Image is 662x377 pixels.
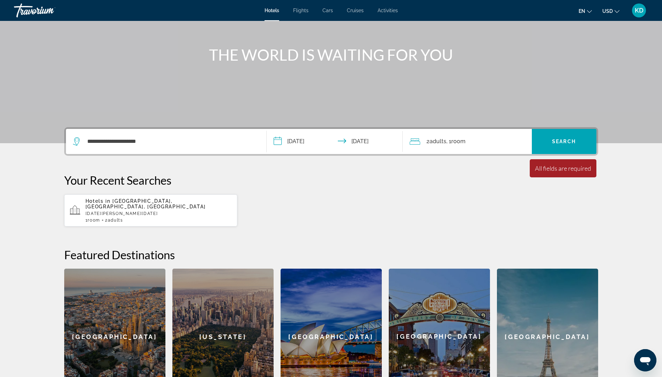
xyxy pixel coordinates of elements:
button: Search [532,129,596,154]
a: Cruises [347,8,364,13]
span: 1 [85,218,100,223]
span: , 1 [446,137,466,146]
a: Cars [322,8,333,13]
span: en [579,8,585,14]
span: Room [88,218,100,223]
span: Room [451,138,466,145]
button: Check-in date: Oct 16, 2025 Check-out date: Oct 24, 2025 [267,129,403,154]
span: Adults [430,138,446,145]
p: [DATE][PERSON_NAME][DATE] [85,211,232,216]
div: Search widget [66,129,596,154]
span: 2 [105,218,123,223]
span: [GEOGRAPHIC_DATA], [GEOGRAPHIC_DATA], [GEOGRAPHIC_DATA] [85,198,206,209]
button: Travelers: 2 adults, 0 children [403,129,532,154]
button: Hotels in [GEOGRAPHIC_DATA], [GEOGRAPHIC_DATA], [GEOGRAPHIC_DATA][DATE][PERSON_NAME][DATE]1Room2A... [64,194,238,227]
a: Activities [378,8,398,13]
span: KD [635,7,644,14]
span: Hotels in [85,198,111,204]
button: Change language [579,6,592,16]
iframe: Schaltfläche zum Öffnen des Messaging-Fensters [634,349,656,371]
a: Hotels [265,8,279,13]
div: All fields are required [535,164,591,172]
button: Change currency [602,6,619,16]
span: USD [602,8,613,14]
h2: Featured Destinations [64,248,598,262]
a: Travorium [14,1,84,20]
button: User Menu [630,3,648,18]
a: Flights [293,8,308,13]
p: Your Recent Searches [64,173,598,187]
span: Search [552,139,576,144]
h1: THE WORLD IS WAITING FOR YOU [200,46,462,64]
span: Adults [108,218,123,223]
span: 2 [426,137,446,146]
